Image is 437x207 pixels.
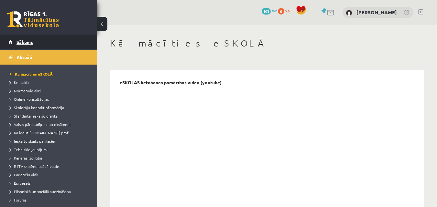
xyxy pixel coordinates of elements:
[10,189,71,194] span: Pilsoniskā un sociālā audzināšana
[10,113,91,119] a: Standarta ieskaišu grafiks
[346,10,352,16] img: Heidija Močane
[262,8,277,13] a: 103 mP
[120,80,222,85] p: eSKOLAS lietošanas pamācības video (youtube)
[10,71,91,77] a: Kā mācīties eSKOLĀ
[10,121,91,127] a: Valsts pārbaudījumi un eksāmeni
[10,155,42,160] span: Karjeras izglītība
[262,8,271,15] span: 103
[10,147,48,152] span: Tehniskie jautājumi
[10,155,91,161] a: Karjeras izglītība
[10,96,91,102] a: Online konsultācijas
[7,11,59,27] a: Rīgas 1. Tālmācības vidusskola
[10,105,64,110] span: Skolotāju kontaktinformācija
[10,197,91,203] a: Forums
[10,163,91,169] a: R1TV skolēnu pašpārvalde
[10,180,91,186] a: Esi vesels!
[8,50,89,65] a: Aktuāli
[10,147,91,152] a: Tehniskie jautājumi
[10,164,59,169] span: R1TV skolēnu pašpārvalde
[16,54,32,60] span: Aktuāli
[10,172,91,178] a: Par drošu vidi!
[10,71,53,77] span: Kā mācīties eSKOLĀ
[10,130,69,135] span: Kā iegūt [DOMAIN_NAME] prof
[10,197,27,202] span: Forums
[10,139,56,144] span: Ieskaišu skaits pa klasēm
[10,105,91,110] a: Skolotāju kontaktinformācija
[10,88,91,94] a: Normatīvie akti
[10,79,91,85] a: Kontakti
[10,113,58,119] span: Standarta ieskaišu grafiks
[278,8,284,15] span: 0
[10,138,91,144] a: Ieskaišu skaits pa klasēm
[10,181,31,186] span: Esi vesels!
[16,39,33,45] span: Sākums
[10,189,91,194] a: Pilsoniskā un sociālā audzināšana
[10,130,91,136] a: Kā iegūt [DOMAIN_NAME] prof
[10,80,29,85] span: Kontakti
[285,8,290,13] span: xp
[10,172,38,177] span: Par drošu vidi!
[10,97,49,102] span: Online konsultācijas
[10,122,71,127] span: Valsts pārbaudījumi un eksāmeni
[110,38,424,49] h1: Kā mācīties eSKOLĀ
[278,8,293,13] a: 0 xp
[272,8,277,13] span: mP
[10,88,41,93] span: Normatīvie akti
[8,35,89,49] a: Sākums
[356,9,397,16] a: [PERSON_NAME]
